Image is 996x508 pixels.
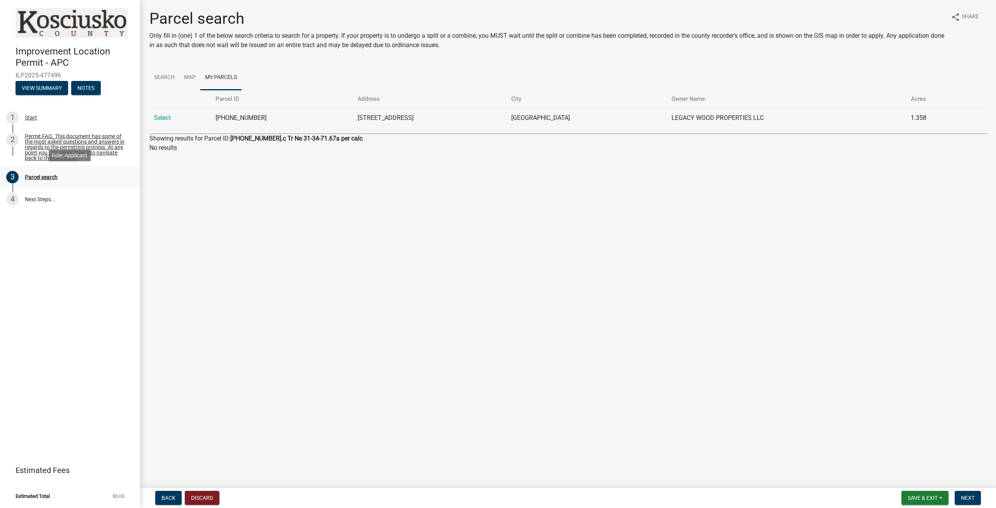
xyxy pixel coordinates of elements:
div: Showing results for Parcel ID: [149,134,987,143]
a: My Parcels [200,65,242,90]
img: Kosciusko County, Indiana [16,8,128,38]
td: 1.358 [906,108,965,127]
a: Select [154,114,171,121]
button: Back [155,491,182,505]
p: No results [149,143,987,153]
td: [GEOGRAPHIC_DATA] [507,108,667,127]
a: Search [149,65,179,90]
div: 2 [6,134,19,146]
div: 3 [6,171,19,183]
a: Map [179,65,200,90]
span: ILP2025-477496 [16,72,124,79]
a: Estimated Fees [6,462,128,478]
span: Estimated Total [16,494,50,499]
td: LEGACY WOOD PROPERTIES LLC [667,108,906,127]
div: Role: Applicant [49,150,91,161]
span: Share [962,12,979,22]
button: Next [955,491,981,505]
span: $0.00 [112,494,124,499]
div: Permit FAQ. This document has some of the most asked questions and answers in regards to the perm... [25,134,128,161]
td: [STREET_ADDRESS] [353,108,507,127]
button: View Summary [16,81,68,95]
div: Parcel search [25,174,58,180]
th: Address [353,90,507,108]
td: [PHONE_NUMBER] [211,108,353,127]
h4: Improvement Location Permit - APC [16,46,134,69]
i: share [951,12,960,22]
th: Parcel ID [211,90,353,108]
span: Next [961,495,975,501]
button: Notes [71,81,101,95]
span: Back [161,495,175,501]
button: Save & Exit [901,491,949,505]
h1: Parcel search [149,9,945,28]
strong: [PHONE_NUMBER].c Tr Ne 31-34-71.67a per calc [230,135,363,142]
th: Acres [906,90,965,108]
th: Owner Name [667,90,906,108]
wm-modal-confirm: Notes [71,85,101,91]
div: Start [25,115,37,120]
wm-modal-confirm: Summary [16,85,68,91]
th: City [507,90,667,108]
span: Save & Exit [908,495,938,501]
button: shareShare [945,9,985,25]
div: 1 [6,111,19,124]
div: 4 [6,193,19,206]
p: Only fill in (one) 1 of the below search criteria to search for a property. If your property is t... [149,31,945,50]
button: Discard [185,491,219,505]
